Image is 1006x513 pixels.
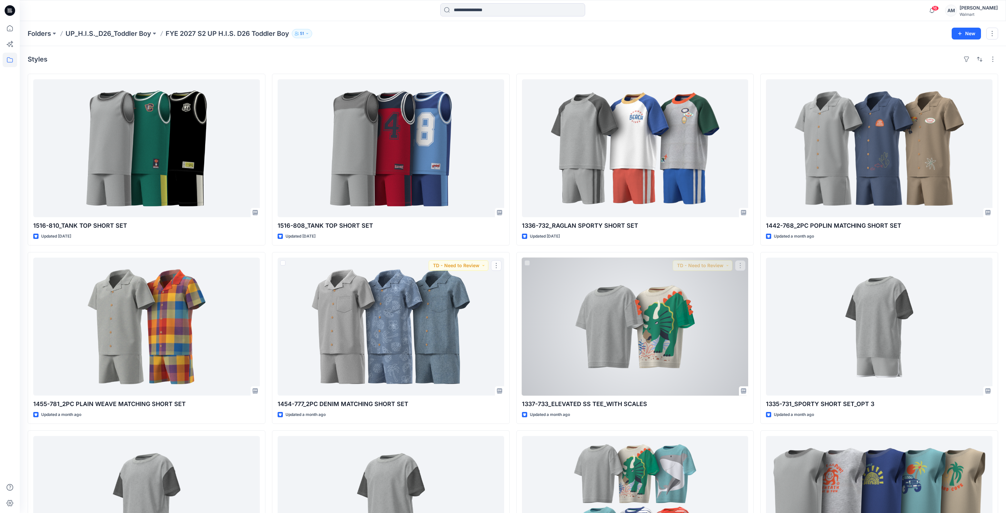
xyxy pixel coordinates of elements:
[960,4,998,12] div: [PERSON_NAME]
[932,6,939,11] span: 16
[166,29,289,38] p: FYE 2027 S2 UP H.I.S. D26 Toddler Boy
[952,28,981,39] button: New
[300,30,304,37] p: 51
[522,79,748,217] a: 1336-732_RAGLAN SPORTY SHORT SET
[522,399,748,409] p: 1337-733_ELEVATED SS TEE_WITH SCALES
[530,233,560,240] p: Updated [DATE]
[278,399,504,409] p: 1454-777_2PC DENIM MATCHING SHORT SET
[522,221,748,230] p: 1336-732_RAGLAN SPORTY SHORT SET
[945,5,957,16] div: AM
[66,29,151,38] a: UP_H.I.S._D26_Toddler Boy
[766,258,992,396] a: 1335-731_SPORTY SHORT SET_OPT 3
[774,233,814,240] p: Updated a month ago
[278,221,504,230] p: 1516-808_TANK TOP SHORT SET
[292,29,312,38] button: 51
[285,233,315,240] p: Updated [DATE]
[33,258,260,396] a: 1455-781_2PC PLAIN WEAVE MATCHING SHORT SET
[522,258,748,396] a: 1337-733_ELEVATED SS TEE_WITH SCALES
[278,258,504,396] a: 1454-777_2PC DENIM MATCHING SHORT SET
[33,79,260,217] a: 1516-810_TANK TOP SHORT SET
[28,55,47,63] h4: Styles
[530,411,570,418] p: Updated a month ago
[285,411,326,418] p: Updated a month ago
[766,79,992,217] a: 1442-768_2PC POPLIN MATCHING SHORT SET
[41,411,81,418] p: Updated a month ago
[33,399,260,409] p: 1455-781_2PC PLAIN WEAVE MATCHING SHORT SET
[278,79,504,217] a: 1516-808_TANK TOP SHORT SET
[41,233,71,240] p: Updated [DATE]
[33,221,260,230] p: 1516-810_TANK TOP SHORT SET
[960,12,998,17] div: Walmart
[766,221,992,230] p: 1442-768_2PC POPLIN MATCHING SHORT SET
[774,411,814,418] p: Updated a month ago
[766,399,992,409] p: 1335-731_SPORTY SHORT SET_OPT 3
[28,29,51,38] a: Folders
